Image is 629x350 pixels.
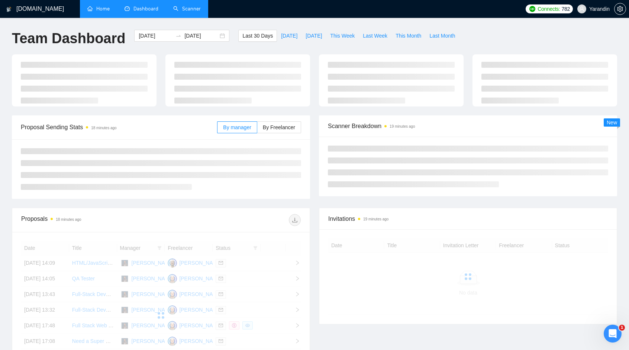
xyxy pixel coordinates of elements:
[223,124,251,130] span: By manager
[390,124,415,128] time: 19 minutes ago
[615,6,626,12] span: setting
[391,30,425,42] button: This Month
[133,6,158,12] span: Dashboard
[281,32,297,40] span: [DATE]
[173,6,201,12] a: searchScanner
[326,30,359,42] button: This Week
[6,3,12,15] img: logo
[21,214,161,226] div: Proposals
[604,325,622,343] iframe: Intercom live chat
[363,217,388,221] time: 19 minutes ago
[91,126,116,130] time: 18 minutes ago
[175,33,181,39] span: to
[328,214,608,223] span: Invitations
[429,32,455,40] span: Last Month
[125,6,130,11] span: dashboard
[263,124,295,130] span: By Freelancer
[529,6,535,12] img: upwork-logo.png
[21,122,217,132] span: Proposal Sending Stats
[619,325,625,331] span: 1
[425,30,459,42] button: Last Month
[363,32,387,40] span: Last Week
[301,30,326,42] button: [DATE]
[562,5,570,13] span: 782
[607,120,617,125] span: New
[396,32,421,40] span: This Month
[277,30,301,42] button: [DATE]
[12,30,125,47] h1: Team Dashboard
[306,32,322,40] span: [DATE]
[328,121,608,131] span: Scanner Breakdown
[139,32,172,40] input: Start date
[614,6,626,12] a: setting
[579,6,584,12] span: user
[538,5,560,13] span: Connects:
[330,32,355,40] span: This Week
[614,3,626,15] button: setting
[359,30,391,42] button: Last Week
[242,32,273,40] span: Last 30 Days
[175,33,181,39] span: swap-right
[238,30,277,42] button: Last 30 Days
[184,32,218,40] input: End date
[56,217,81,222] time: 18 minutes ago
[87,6,110,12] a: homeHome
